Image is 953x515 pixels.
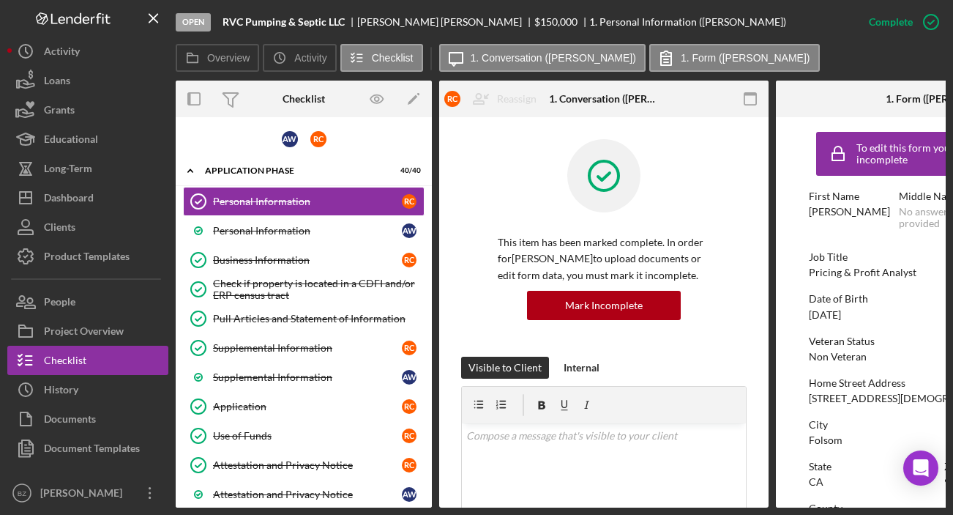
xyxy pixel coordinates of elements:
[44,404,96,437] div: Documents
[213,489,402,500] div: Attestation and Privacy Notice
[183,421,425,451] a: Use of FundsRC
[357,16,534,28] div: [PERSON_NAME] [PERSON_NAME]
[809,190,892,202] div: First Name
[213,371,402,383] div: Supplemental Information
[372,52,414,64] label: Checklist
[7,183,168,212] a: Dashboard
[213,430,402,442] div: Use of Funds
[37,478,132,511] div: [PERSON_NAME]
[7,287,168,316] button: People
[527,291,681,320] button: Mark Incomplete
[7,434,168,463] button: Document Templates
[44,316,124,349] div: Project Overview
[282,131,298,147] div: A W
[340,44,423,72] button: Checklist
[809,351,867,363] div: Non Veteran
[7,125,168,154] a: Educational
[44,346,86,379] div: Checklist
[565,291,643,320] div: Mark Incomplete
[183,216,425,245] a: Personal InformationAW
[402,487,416,502] div: A W
[7,375,168,404] button: History
[183,275,425,304] a: Check if property is located in a CDFI and/or ERP census tract
[183,187,425,216] a: Personal InformationRC
[549,93,659,105] div: 1. Conversation ([PERSON_NAME])
[869,7,913,37] div: Complete
[44,434,140,467] div: Document Templates
[556,357,607,379] button: Internal
[44,154,92,187] div: Long-Term
[213,342,402,354] div: Supplemental Information
[7,346,168,375] button: Checklist
[809,309,841,321] div: [DATE]
[213,196,402,207] div: Personal Information
[564,357,599,379] div: Internal
[310,131,326,147] div: R C
[402,253,416,267] div: R C
[395,166,421,175] div: 40 / 40
[7,212,168,242] button: Clients
[7,66,168,95] button: Loans
[7,154,168,183] button: Long-Term
[809,476,823,488] div: CA
[263,44,336,72] button: Activity
[207,52,250,64] label: Overview
[223,16,345,28] b: RVC Pumping & Septic LLC
[402,194,416,209] div: R C
[439,44,646,72] button: 1. Conversation ([PERSON_NAME])
[854,7,946,37] button: Complete
[649,44,820,72] button: 1. Form ([PERSON_NAME])
[809,267,916,278] div: Pricing & Profit Analyst
[213,225,402,237] div: Personal Information
[44,125,98,158] div: Educational
[402,458,416,473] div: R C
[183,451,425,480] a: Attestation and Privacy NoticeRC
[903,451,938,486] div: Open Intercom Messenger
[7,404,168,434] button: Documents
[44,66,70,99] div: Loans
[471,52,636,64] label: 1. Conversation ([PERSON_NAME])
[183,363,425,392] a: Supplemental InformationAW
[468,357,542,379] div: Visible to Client
[44,375,78,408] div: History
[437,84,551,114] button: RCReassign
[44,183,94,216] div: Dashboard
[402,370,416,385] div: A W
[44,37,80,70] div: Activity
[213,278,424,301] div: Check if property is located in a CDFI and/or ERP census tract
[294,52,326,64] label: Activity
[534,15,578,28] span: $150,000
[205,166,384,175] div: Application Phase
[402,341,416,355] div: R C
[7,37,168,66] a: Activity
[176,13,211,32] div: Open
[183,480,425,509] a: Attestation and Privacy NoticeAW
[213,401,402,412] div: Application
[213,254,402,266] div: Business Information
[7,316,168,346] button: Project Overview
[7,242,168,271] button: Product Templates
[461,357,549,379] button: Visible to Client
[213,459,402,471] div: Attestation and Privacy Notice
[44,287,75,320] div: People
[7,95,168,125] button: Grants
[183,304,425,333] a: Pull Articles and Statement of Information
[183,245,425,275] a: Business InformationRC
[444,91,460,107] div: R C
[402,223,416,238] div: A W
[681,52,810,64] label: 1. Form ([PERSON_NAME])
[7,478,168,508] button: BZ[PERSON_NAME]
[213,313,424,325] div: Pull Articles and Statement of Information
[498,234,710,284] p: This item has been marked complete. In order for [PERSON_NAME] to upload documents or edit form d...
[18,489,26,497] text: BZ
